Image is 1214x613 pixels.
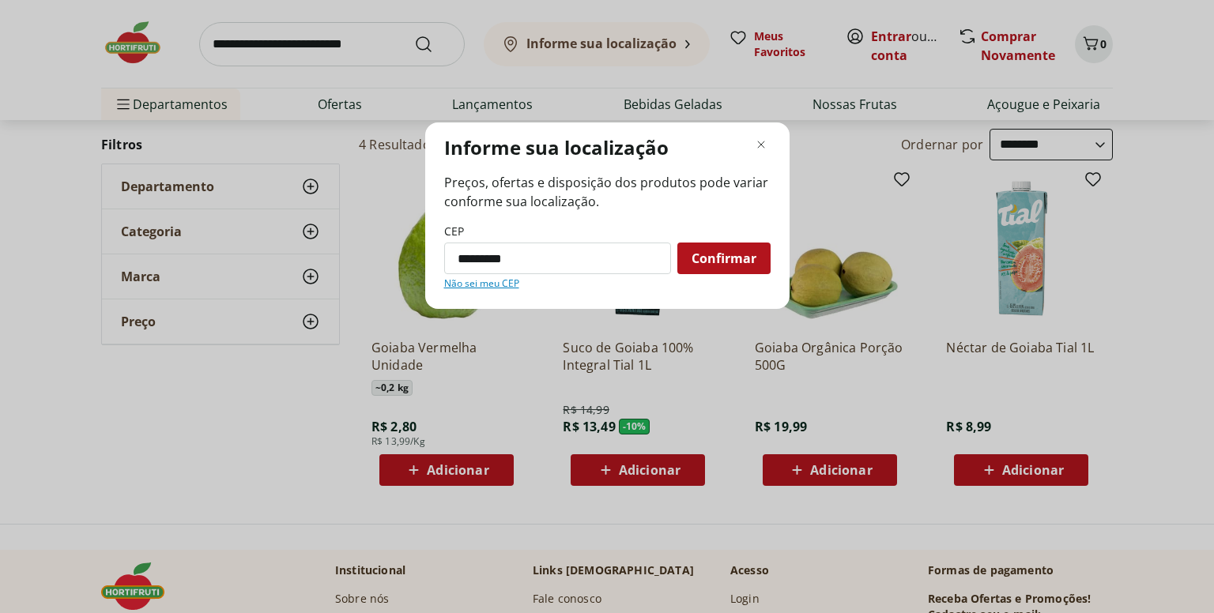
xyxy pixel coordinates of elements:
button: Fechar modal de regionalização [752,135,771,154]
label: CEP [444,224,464,239]
a: Não sei meu CEP [444,277,519,290]
div: Modal de regionalização [425,122,790,309]
span: Confirmar [692,252,756,265]
p: Informe sua localização [444,135,669,160]
button: Confirmar [677,243,771,274]
span: Preços, ofertas e disposição dos produtos pode variar conforme sua localização. [444,173,771,211]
